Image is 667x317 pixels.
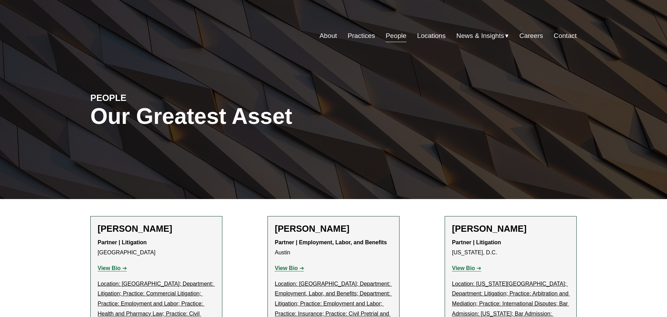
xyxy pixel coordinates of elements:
strong: Partner | Litigation [98,239,147,245]
a: Practices [348,29,375,42]
a: People [386,29,406,42]
a: View Bio [275,265,304,271]
a: View Bio [452,265,481,271]
a: Careers [519,29,543,42]
p: [GEOGRAPHIC_DATA] [98,238,215,258]
h2: [PERSON_NAME] [452,223,569,234]
a: Locations [417,29,446,42]
p: Austin [275,238,392,258]
h1: Our Greatest Asset [90,104,414,129]
h2: [PERSON_NAME] [98,223,215,234]
strong: View Bio [452,265,475,271]
a: folder dropdown [456,29,509,42]
a: View Bio [98,265,127,271]
span: News & Insights [456,30,504,42]
h2: [PERSON_NAME] [275,223,392,234]
p: [US_STATE], D.C. [452,238,569,258]
a: About [320,29,337,42]
strong: Partner | Litigation [452,239,501,245]
h4: PEOPLE [90,92,212,103]
strong: Partner | Employment, Labor, and Benefits [275,239,387,245]
strong: View Bio [275,265,298,271]
a: Contact [554,29,577,42]
strong: View Bio [98,265,121,271]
